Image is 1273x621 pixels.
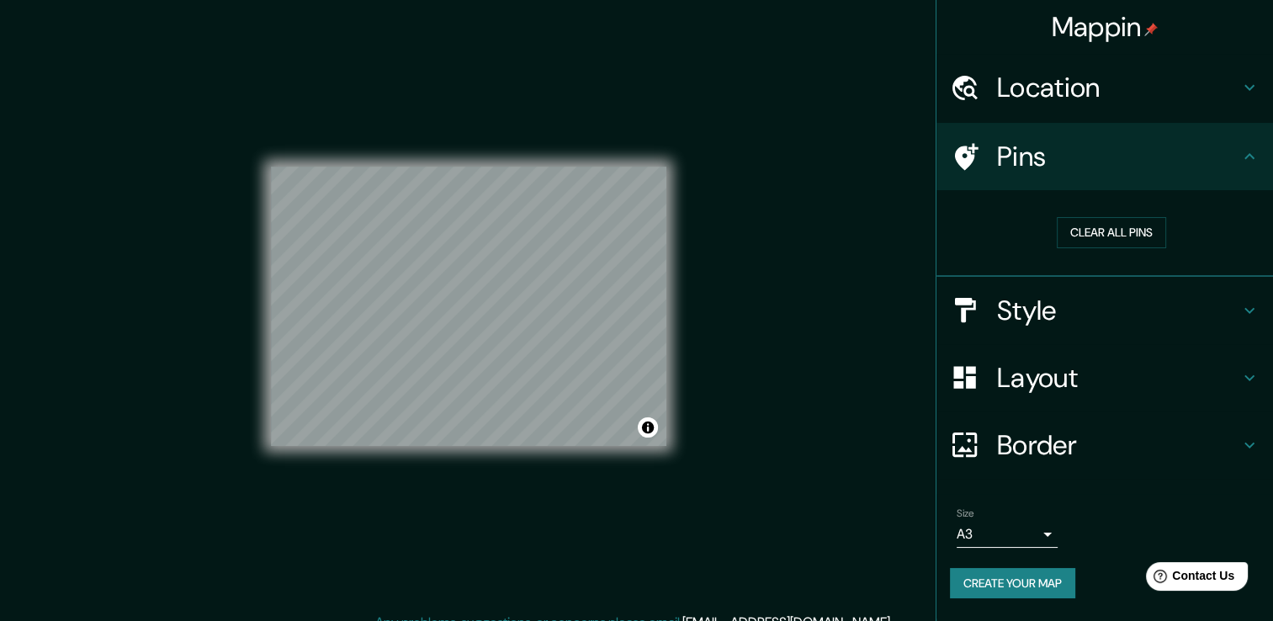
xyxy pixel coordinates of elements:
div: Location [936,54,1273,121]
div: A3 [957,521,1058,548]
div: Layout [936,344,1273,411]
div: Style [936,277,1273,344]
h4: Location [997,71,1239,104]
h4: Pins [997,140,1239,173]
h4: Layout [997,361,1239,395]
div: Border [936,411,1273,479]
iframe: Help widget launcher [1123,555,1254,602]
label: Size [957,506,974,520]
h4: Style [997,294,1239,327]
div: Pins [936,123,1273,190]
img: pin-icon.png [1144,23,1158,36]
h4: Mappin [1052,10,1159,44]
button: Clear all pins [1057,217,1166,248]
button: Toggle attribution [638,417,658,438]
h4: Border [997,428,1239,462]
button: Create your map [950,568,1075,599]
canvas: Map [271,167,666,446]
